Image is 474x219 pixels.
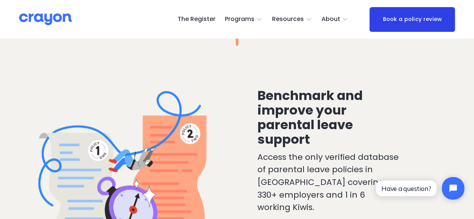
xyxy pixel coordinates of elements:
span: About [321,14,340,25]
img: Crayon [19,13,72,26]
span: Programs [225,14,254,25]
a: folder dropdown [225,13,263,25]
p: Access the only verified database of parental leave policies in [GEOGRAPHIC_DATA] covering 330+ e... [257,151,400,213]
a: folder dropdown [321,13,348,25]
a: Book a policy review [369,7,455,32]
a: The Register [177,13,215,25]
iframe: Tidio Chat [369,171,471,206]
span: Resources [272,14,304,25]
a: folder dropdown [272,13,312,25]
span: Benchmark and improve your parental leave support [257,86,365,148]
